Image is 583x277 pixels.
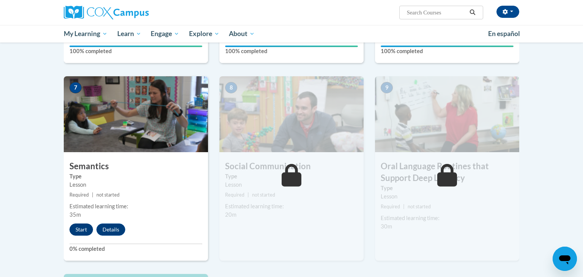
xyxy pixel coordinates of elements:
span: not started [96,192,120,198]
label: Type [381,184,514,192]
div: Main menu [52,25,531,42]
label: Type [69,172,202,181]
span: Explore [189,29,219,38]
div: Lesson [69,181,202,189]
button: Search [467,8,478,17]
img: Course Image [64,76,208,152]
img: Course Image [219,76,364,152]
iframe: Button to launch messaging window [553,247,577,271]
span: Learn [117,29,141,38]
div: Estimated learning time: [381,214,514,222]
span: | [92,192,93,198]
button: Account Settings [496,6,519,18]
div: Your progress [69,46,202,47]
button: Details [96,223,125,236]
span: 9 [381,82,393,93]
span: 7 [69,82,82,93]
a: Cox Campus [64,6,208,19]
span: About [229,29,255,38]
div: Your progress [381,46,514,47]
span: not started [252,192,275,198]
label: 100% completed [69,47,202,55]
div: Lesson [381,192,514,201]
a: About [224,25,260,42]
span: 30m [381,223,392,230]
span: Required [225,192,244,198]
h3: Social Communication [219,161,364,172]
span: My Learning [64,29,107,38]
span: 35m [69,211,81,218]
a: Explore [184,25,224,42]
label: 0% completed [69,245,202,253]
a: Learn [112,25,146,42]
label: 100% completed [225,47,358,55]
button: Start [69,223,93,236]
label: Type [225,172,358,181]
a: Engage [146,25,184,42]
span: Required [381,204,400,209]
div: Your progress [225,46,358,47]
span: Required [69,192,89,198]
span: Engage [151,29,179,38]
div: Lesson [225,181,358,189]
div: Estimated learning time: [225,202,358,211]
span: 8 [225,82,237,93]
h3: Semantics [64,161,208,172]
label: 100% completed [381,47,514,55]
span: not started [408,204,431,209]
div: Estimated learning time: [69,202,202,211]
img: Cox Campus [64,6,149,19]
a: My Learning [59,25,112,42]
span: | [247,192,249,198]
h3: Oral Language Routines that Support Deep Literacy [375,161,519,184]
input: Search Courses [406,8,467,17]
img: Course Image [375,76,519,152]
span: En español [488,30,520,38]
span: | [403,204,405,209]
a: En español [483,26,525,42]
span: 20m [225,211,236,218]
